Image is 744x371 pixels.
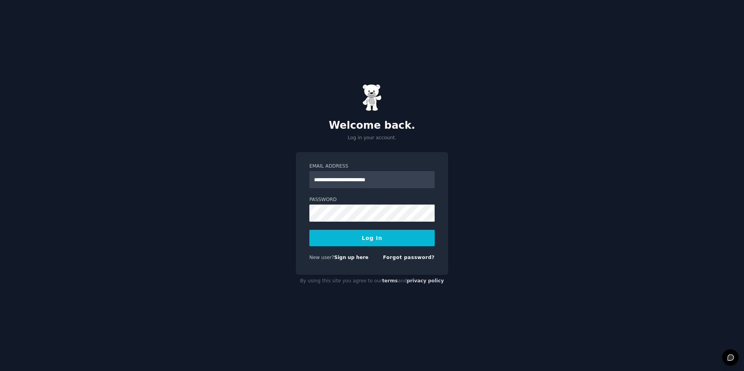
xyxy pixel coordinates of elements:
[296,135,448,142] p: Log in your account.
[382,278,398,283] a: terms
[309,255,334,260] span: New user?
[309,196,435,203] label: Password
[334,255,368,260] a: Sign up here
[296,119,448,132] h2: Welcome back.
[309,163,435,170] label: Email Address
[407,278,444,283] a: privacy policy
[309,230,435,246] button: Log In
[296,275,448,287] div: By using this site you agree to our and
[383,255,435,260] a: Forgot password?
[362,84,382,111] img: Gummy Bear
